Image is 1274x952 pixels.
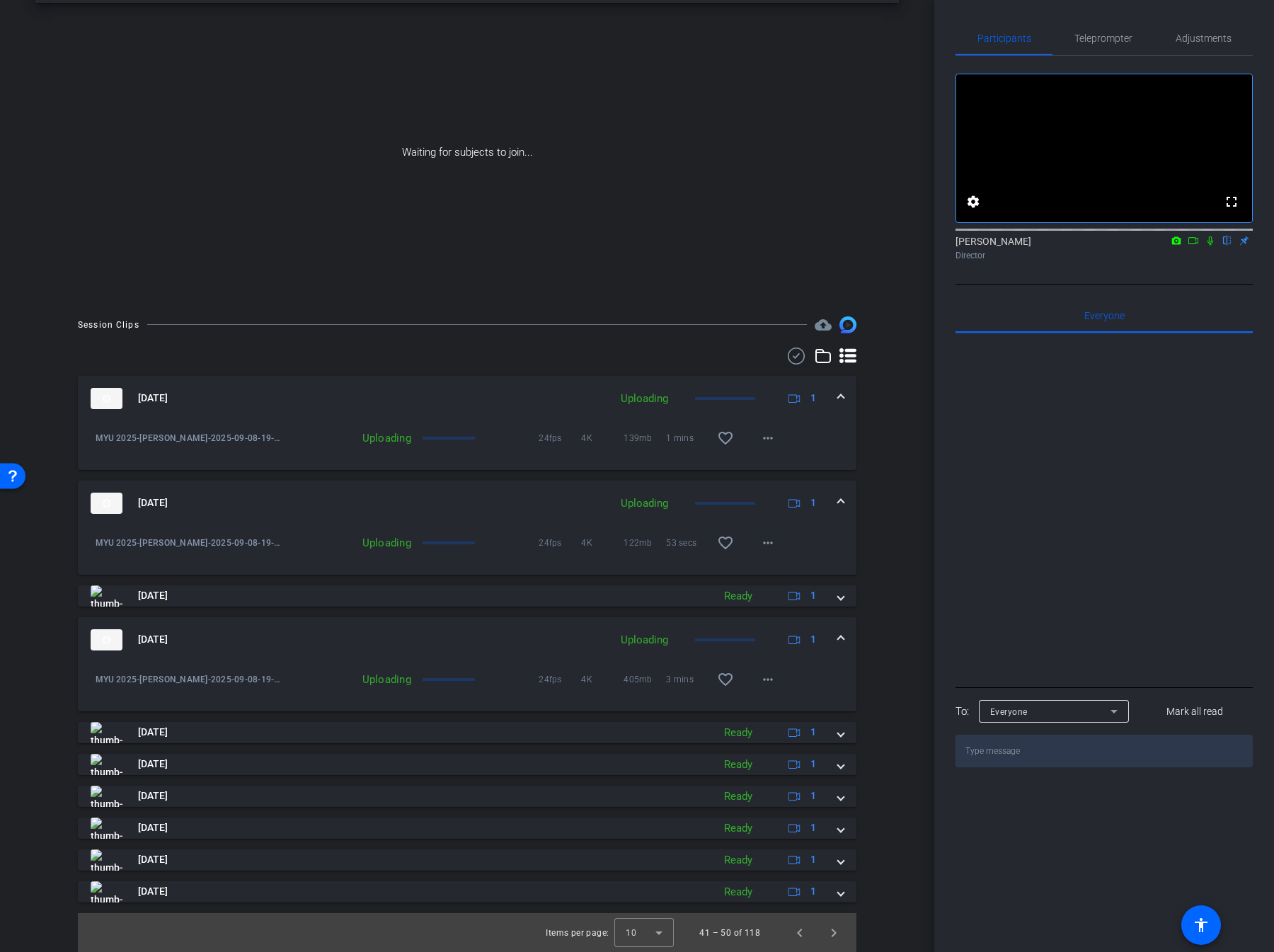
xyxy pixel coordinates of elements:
[91,818,122,839] img: thumb-nail
[1074,33,1132,43] span: Teleprompter
[817,916,851,950] button: Next page
[96,536,285,550] span: MYU 2025-[PERSON_NAME]-2025-09-08-19-17-49-000-0
[717,671,734,688] mat-icon: favorite_border
[138,884,168,899] span: [DATE]
[35,3,899,302] div: Waiting for subjects to join...
[717,788,759,805] div: Ready
[1193,917,1210,934] mat-icon: accessibility
[78,786,856,807] mat-expansion-panel-header: thumb-nail[DATE]Ready1
[78,663,856,711] div: thumb-nail[DATE]Uploading1
[581,536,624,550] span: 4K
[546,926,609,940] div: Items per page:
[78,818,856,839] mat-expansion-panel-header: thumb-nail[DATE]Ready1
[810,632,816,647] span: 1
[614,391,675,407] div: Uploading
[539,431,581,445] span: 24fps
[91,585,122,607] img: thumb-nail
[78,754,856,775] mat-expansion-panel-header: thumb-nail[DATE]Ready1
[965,193,982,210] mat-icon: settings
[91,881,122,902] img: thumb-nail
[1084,311,1125,321] span: Everyone
[78,318,139,332] div: Session Clips
[78,881,856,902] mat-expansion-panel-header: thumb-nail[DATE]Ready1
[96,672,285,687] span: MYU 2025-[PERSON_NAME]-2025-09-08-19-13-45-820-0
[91,388,122,409] img: thumb-nail
[138,495,168,510] span: [DATE]
[783,916,817,950] button: Previous page
[91,629,122,650] img: thumb-nail
[581,431,624,445] span: 4K
[810,884,816,899] span: 1
[78,722,856,743] mat-expansion-panel-header: thumb-nail[DATE]Ready1
[138,632,168,647] span: [DATE]
[815,316,832,333] mat-icon: cloud_upload
[717,820,759,837] div: Ready
[955,249,1253,262] div: Director
[810,757,816,772] span: 1
[614,495,675,512] div: Uploading
[810,588,816,603] span: 1
[78,617,856,663] mat-expansion-panel-header: thumb-nail[DATE]Uploading1
[91,754,122,775] img: thumb-nail
[285,672,418,687] div: Uploading
[138,725,168,740] span: [DATE]
[1219,234,1236,246] mat-icon: flip
[285,536,418,550] div: Uploading
[990,707,1028,717] span: Everyone
[699,926,760,940] div: 41 – 50 of 118
[138,852,168,867] span: [DATE]
[614,632,675,648] div: Uploading
[810,391,816,406] span: 1
[955,704,969,720] div: To:
[717,588,759,604] div: Ready
[138,820,168,835] span: [DATE]
[624,672,666,687] span: 405mb
[138,788,168,803] span: [DATE]
[759,671,776,688] mat-icon: more_horiz
[717,884,759,900] div: Ready
[78,585,856,607] mat-expansion-panel-header: thumb-nail[DATE]Ready1
[1166,704,1223,719] span: Mark all read
[138,391,168,406] span: [DATE]
[955,234,1253,262] div: [PERSON_NAME]
[539,536,581,550] span: 24fps
[96,431,285,445] span: MYU 2025-[PERSON_NAME]-2025-09-08-19-18-58-100-0
[624,536,666,550] span: 122mb
[78,481,856,526] mat-expansion-panel-header: thumb-nail[DATE]Uploading1
[759,430,776,447] mat-icon: more_horiz
[78,849,856,871] mat-expansion-panel-header: thumb-nail[DATE]Ready1
[977,33,1031,43] span: Participants
[78,526,856,575] div: thumb-nail[DATE]Uploading1
[717,852,759,868] div: Ready
[810,725,816,740] span: 1
[666,431,708,445] span: 1 mins
[1176,33,1232,43] span: Adjustments
[78,376,856,421] mat-expansion-panel-header: thumb-nail[DATE]Uploading1
[91,849,122,871] img: thumb-nail
[717,430,734,447] mat-icon: favorite_border
[759,534,776,551] mat-icon: more_horiz
[581,672,624,687] span: 4K
[666,672,708,687] span: 3 mins
[717,725,759,741] div: Ready
[539,672,581,687] span: 24fps
[717,757,759,773] div: Ready
[810,820,816,835] span: 1
[666,536,708,550] span: 53 secs
[810,495,816,510] span: 1
[810,788,816,803] span: 1
[624,431,666,445] span: 139mb
[91,786,122,807] img: thumb-nail
[717,534,734,551] mat-icon: favorite_border
[1137,699,1253,724] button: Mark all read
[91,493,122,514] img: thumb-nail
[815,316,832,333] span: Destinations for your clips
[78,421,856,470] div: thumb-nail[DATE]Uploading1
[285,431,418,445] div: Uploading
[1223,193,1240,210] mat-icon: fullscreen
[810,852,816,867] span: 1
[138,757,168,772] span: [DATE]
[839,316,856,333] img: Session clips
[138,588,168,603] span: [DATE]
[91,722,122,743] img: thumb-nail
